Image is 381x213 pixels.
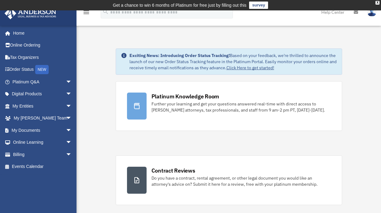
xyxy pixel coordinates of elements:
a: Platinum Knowledge Room Further your learning and get your questions answered real-time with dire... [116,81,342,131]
span: arrow_drop_down [66,100,78,112]
div: Further your learning and get your questions answered real-time with direct access to [PERSON_NAM... [151,101,331,113]
a: menu [83,11,90,16]
a: Home [4,27,78,39]
div: NEW [35,65,49,74]
div: Do you have a contract, rental agreement, or other legal document you would like an attorney's ad... [151,175,331,187]
a: My [PERSON_NAME] Teamarrow_drop_down [4,112,81,124]
i: search [102,8,109,15]
a: My Documentsarrow_drop_down [4,124,81,136]
div: Platinum Knowledge Room [151,93,219,100]
span: arrow_drop_down [66,136,78,149]
a: Billingarrow_drop_down [4,148,81,161]
a: Online Ordering [4,39,81,51]
span: arrow_drop_down [66,76,78,88]
span: arrow_drop_down [66,148,78,161]
span: arrow_drop_down [66,124,78,137]
a: Tax Organizers [4,51,81,63]
img: Anderson Advisors Platinum Portal [3,7,58,19]
a: Events Calendar [4,161,81,173]
a: survey [249,2,268,9]
a: My Entitiesarrow_drop_down [4,100,81,112]
strong: Exciting News: Introducing Order Status Tracking! [129,53,230,58]
i: menu [83,9,90,16]
div: close [375,1,379,5]
a: Click Here to get started! [226,65,274,70]
div: Based on your feedback, we're thrilled to announce the launch of our new Order Status Tracking fe... [129,52,337,71]
img: User Pic [367,8,376,17]
div: Contract Reviews [151,167,195,174]
a: Online Learningarrow_drop_down [4,136,81,149]
a: Order StatusNEW [4,63,81,76]
a: Digital Productsarrow_drop_down [4,88,81,100]
a: Contract Reviews Do you have a contract, rental agreement, or other legal document you would like... [116,155,342,205]
div: Get a chance to win 6 months of Platinum for free just by filling out this [113,2,247,9]
span: arrow_drop_down [66,88,78,101]
a: Platinum Q&Aarrow_drop_down [4,76,81,88]
span: arrow_drop_down [66,112,78,125]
